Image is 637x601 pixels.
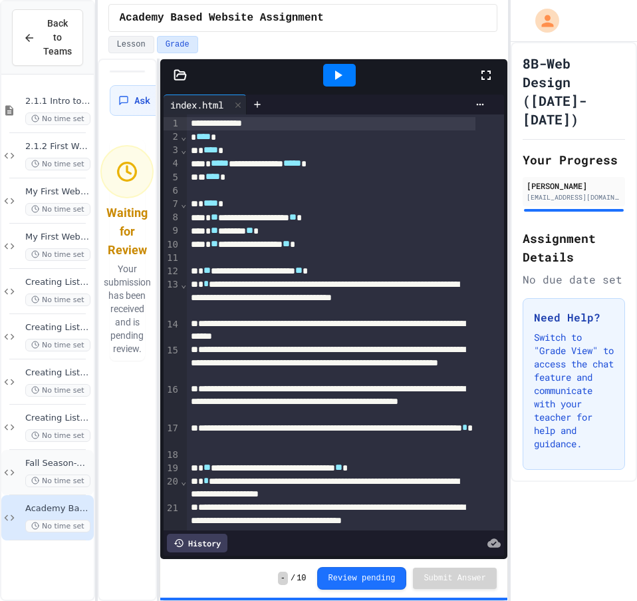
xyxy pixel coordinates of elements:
[164,98,230,112] div: index.html
[25,503,91,514] span: Academy Based Website Assignment
[164,462,180,475] div: 19
[25,277,91,288] span: Creating Lists Practice Assignment 1
[523,54,625,128] h1: 8B-Web Design ([DATE]-[DATE])
[180,476,187,487] span: Fold line
[521,5,563,36] div: My Account
[164,224,180,238] div: 9
[106,204,148,260] div: Waiting for Review
[25,475,90,487] span: No time set
[164,184,180,198] div: 6
[164,318,180,344] div: 14
[164,265,180,278] div: 12
[164,130,180,144] div: 2
[108,36,154,53] button: Lesson
[25,232,91,243] span: My First Webpage On Your Own Asssignment
[523,150,625,169] h2: Your Progress
[527,180,621,192] div: [PERSON_NAME]
[523,272,625,288] div: No due date set
[25,384,90,397] span: No time set
[164,211,180,224] div: 8
[25,294,90,306] span: No time set
[278,572,288,585] span: -
[164,117,180,130] div: 1
[25,458,91,469] span: Fall Season-Basics of HTML Web Page Assignment
[25,322,91,333] span: Creating Lists Practice Assignment 2
[523,229,625,266] h2: Assignment Details
[164,144,180,157] div: 3
[164,475,180,502] div: 20
[164,278,180,318] div: 13
[164,238,180,252] div: 10
[424,573,486,584] span: Submit Answer
[167,534,227,552] div: History
[25,203,90,216] span: No time set
[25,339,90,351] span: No time set
[12,9,83,66] button: Back to Teams
[164,502,180,541] div: 21
[43,17,72,59] span: Back to Teams
[120,10,324,26] span: Academy Based Website Assignment
[25,158,90,170] span: No time set
[534,309,614,325] h3: Need Help?
[297,573,306,584] span: 10
[291,573,295,584] span: /
[180,131,187,142] span: Fold line
[25,186,91,198] span: My First Webpage Practice with Tags
[164,171,180,184] div: 5
[534,331,614,451] p: Switch to "Grade View" to access the chat feature and communicate with your teacher for help and ...
[25,520,90,532] span: No time set
[25,367,91,379] span: Creating Lists Practice Assignment 3
[134,94,198,107] span: Ask for Help
[25,413,91,424] span: Creating Lists On Your Own Assignment
[317,567,407,590] button: Review pending
[25,141,91,152] span: 2.1.2 First Webpage
[164,344,180,383] div: 15
[25,429,90,442] span: No time set
[180,144,187,155] span: Fold line
[164,449,180,462] div: 18
[413,568,497,589] button: Submit Answer
[180,198,187,209] span: Fold line
[25,96,91,107] span: 2.1.1 Intro to HTML
[25,248,90,261] span: No time set
[157,36,198,53] button: Grade
[164,95,247,114] div: index.html
[98,262,156,355] p: Your submission has been received and is pending review.
[164,157,180,170] div: 4
[527,192,621,202] div: [EMAIL_ADDRESS][DOMAIN_NAME]
[164,198,180,211] div: 7
[164,422,180,449] div: 17
[180,279,187,290] span: Fold line
[25,112,90,125] span: No time set
[164,252,180,265] div: 11
[164,383,180,423] div: 16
